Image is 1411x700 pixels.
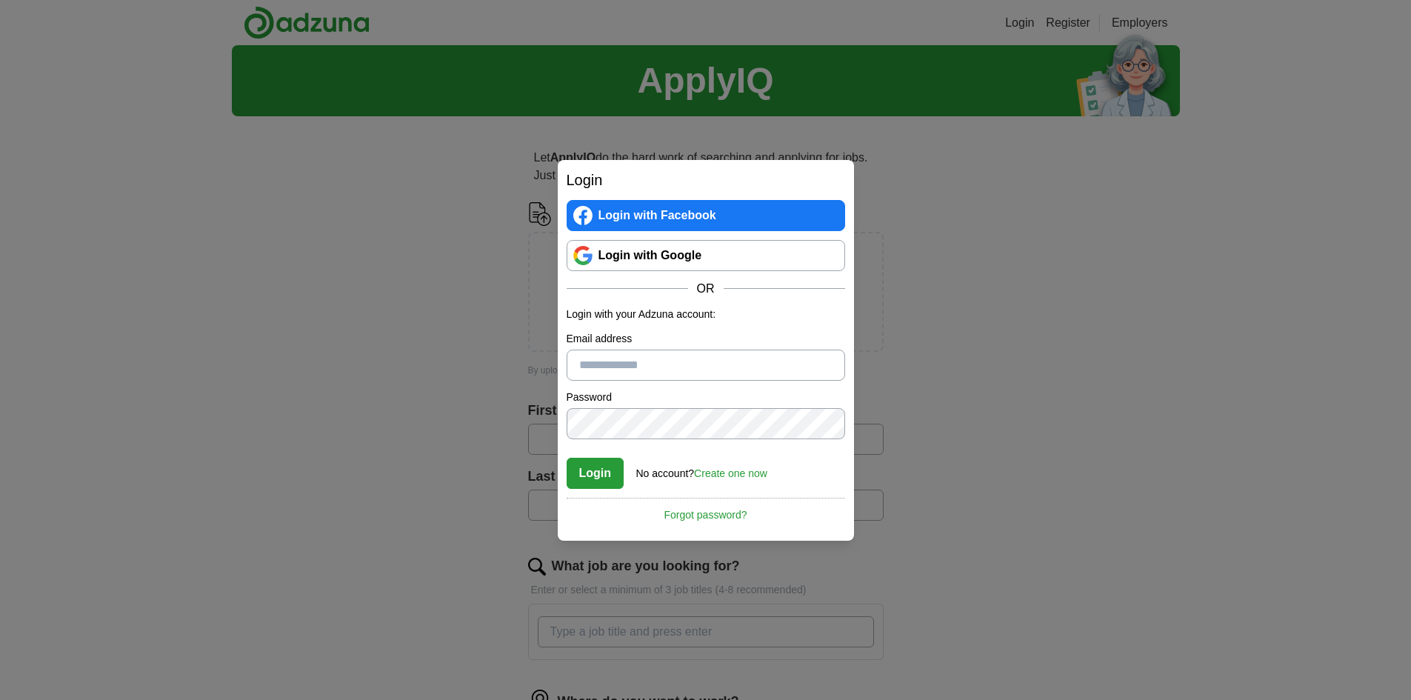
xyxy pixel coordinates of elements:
[567,458,624,489] button: Login
[567,200,845,231] a: Login with Facebook
[636,457,767,481] div: No account?
[567,390,845,405] label: Password
[567,331,845,347] label: Email address
[694,467,767,479] a: Create one now
[567,498,845,523] a: Forgot password?
[567,307,845,322] p: Login with your Adzuna account:
[567,169,845,191] h2: Login
[567,240,845,271] a: Login with Google
[688,280,724,298] span: OR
